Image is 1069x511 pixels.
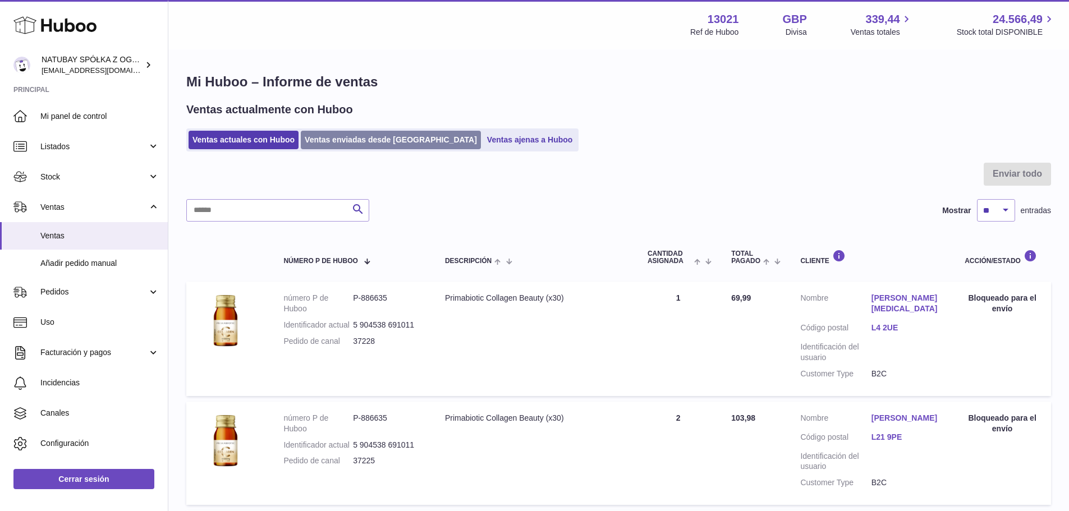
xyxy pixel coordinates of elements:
[186,73,1051,91] h1: Mi Huboo – Informe de ventas
[871,477,942,488] dd: B2C
[353,455,423,466] dd: 37225
[957,12,1056,38] a: 24.566,49 Stock total DISPONIBLE
[800,342,871,363] dt: Identificación del usuario
[1021,205,1051,216] span: entradas
[866,12,900,27] span: 339,44
[871,369,942,379] dd: B2C
[690,27,738,38] div: Ref de Huboo
[353,336,423,347] dd: 37228
[800,323,871,336] dt: Código postal
[871,323,942,333] a: L4 2UE
[42,66,165,75] span: [EMAIL_ADDRESS][DOMAIN_NAME]
[40,202,148,213] span: Ventas
[40,258,159,269] span: Añadir pedido manual
[483,131,577,149] a: Ventas ajenas a Huboo
[636,402,720,505] td: 2
[283,455,353,466] dt: Pedido de canal
[782,12,806,27] strong: GBP
[40,347,148,358] span: Facturación y pagos
[13,469,154,489] a: Cerrar sesión
[942,205,971,216] label: Mostrar
[198,413,254,469] img: 130211698054880.jpg
[965,293,1040,314] div: Bloqueado para el envío
[42,54,143,76] div: NATUBAY SPÓŁKA Z OGRANICZONĄ ODPOWIEDZIALNOŚCIĄ
[40,287,148,297] span: Pedidos
[40,438,159,449] span: Configuración
[40,378,159,388] span: Incidencias
[40,317,159,328] span: Uso
[40,141,148,152] span: Listados
[786,27,807,38] div: Divisa
[283,413,353,434] dt: número P de Huboo
[445,413,625,423] div: Primabiotic Collagen Beauty (x30)
[40,172,148,182] span: Stock
[40,231,159,241] span: Ventas
[353,413,423,434] dd: P-886635
[189,131,299,149] a: Ventas actuales con Huboo
[283,320,353,330] dt: Identificador actual
[283,293,353,314] dt: número P de Huboo
[871,293,942,314] a: [PERSON_NAME][MEDICAL_DATA]
[198,293,254,349] img: 130211698054880.jpg
[965,413,1040,434] div: Bloqueado para el envío
[851,27,913,38] span: Ventas totales
[731,293,751,302] span: 69,99
[800,369,871,379] dt: Customer Type
[993,12,1043,27] span: 24.566,49
[283,257,357,265] span: número P de Huboo
[353,293,423,314] dd: P-886635
[871,432,942,443] a: L21 9PE
[40,408,159,418] span: Canales
[800,451,871,472] dt: Identificación del usuario
[800,477,871,488] dt: Customer Type
[965,250,1040,265] div: Acción/Estado
[800,250,942,265] div: Cliente
[800,432,871,445] dt: Código postal
[636,282,720,395] td: 1
[648,250,691,265] span: Cantidad ASIGNADA
[13,57,30,73] img: internalAdmin-13021@internal.huboo.com
[353,320,423,330] dd: 5 904538 691011
[731,250,760,265] span: Total pagado
[283,440,353,450] dt: Identificador actual
[283,336,353,347] dt: Pedido de canal
[851,12,913,38] a: 339,44 Ventas totales
[186,102,353,117] h2: Ventas actualmente con Huboo
[301,131,481,149] a: Ventas enviadas desde [GEOGRAPHIC_DATA]
[800,293,871,317] dt: Nombre
[800,413,871,426] dt: Nombre
[731,413,755,422] span: 103,98
[445,257,492,265] span: Descripción
[353,440,423,450] dd: 5 904538 691011
[957,27,1056,38] span: Stock total DISPONIBLE
[708,12,739,27] strong: 13021
[40,111,159,122] span: Mi panel de control
[871,413,942,423] a: [PERSON_NAME]
[445,293,625,303] div: Primabiotic Collagen Beauty (x30)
